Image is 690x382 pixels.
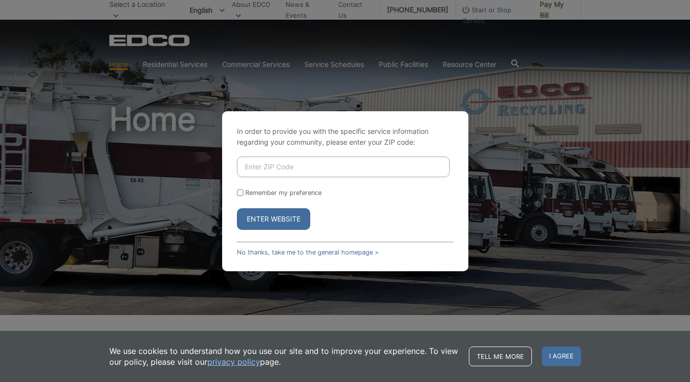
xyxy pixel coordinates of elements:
a: privacy policy [207,356,260,367]
a: Tell me more [469,347,532,366]
p: We use cookies to understand how you use our site and to improve your experience. To view our pol... [109,346,459,367]
span: I agree [542,347,581,366]
label: Remember my preference [245,189,322,196]
a: No thanks, take me to the general homepage > [237,249,379,256]
p: In order to provide you with the specific service information regarding your community, please en... [237,126,454,148]
input: Enter ZIP Code [237,157,450,177]
button: Enter Website [237,208,310,230]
